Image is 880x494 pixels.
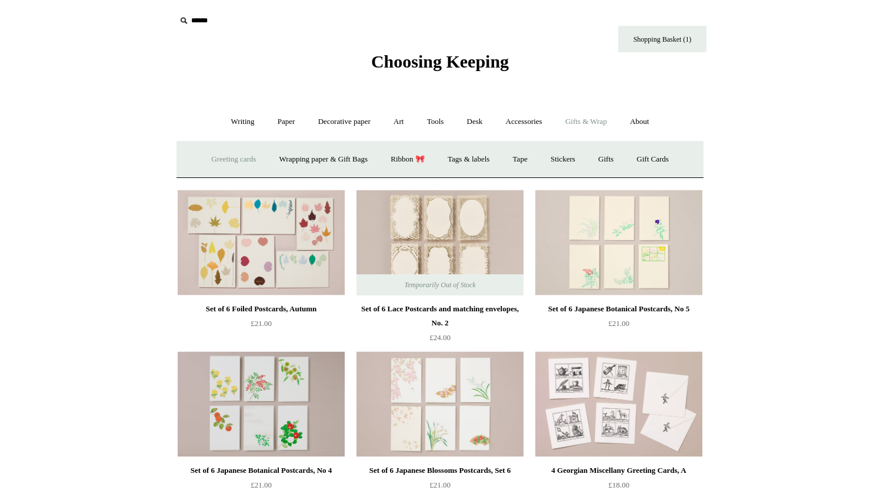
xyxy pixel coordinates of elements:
[356,190,524,295] a: Set of 6 Lace Postcards and matching envelopes, No. 2 Set of 6 Lace Postcards and matching envelo...
[221,106,265,137] a: Writing
[178,190,345,295] a: Set of 6 Foiled Postcards, Autumn Set of 6 Foiled Postcards, Autumn
[535,351,702,457] a: 4 Georgian Miscellany Greeting Cards, A 4 Georgian Miscellany Greeting Cards, A
[608,319,629,328] span: £21.00
[535,351,702,457] img: 4 Georgian Miscellany Greeting Cards, A
[456,106,494,137] a: Desk
[555,106,618,137] a: Gifts & Wrap
[429,333,451,342] span: £24.00
[181,302,342,316] div: Set of 6 Foiled Postcards, Autumn
[588,144,624,175] a: Gifts
[359,302,521,330] div: Set of 6 Lace Postcards and matching envelopes, No. 2
[178,302,345,350] a: Set of 6 Foiled Postcards, Autumn £21.00
[356,190,524,295] img: Set of 6 Lace Postcards and matching envelopes, No. 2
[535,190,702,295] img: Set of 6 Japanese Botanical Postcards, No 5
[356,351,524,457] a: Set of 6 Japanese Blossoms Postcards, Set 6 Set of 6 Japanese Blossoms Postcards, Set 6
[356,302,524,350] a: Set of 6 Lace Postcards and matching envelopes, No. 2 £24.00
[619,106,660,137] a: About
[178,190,345,295] img: Set of 6 Foiled Postcards, Autumn
[392,274,487,295] span: Temporarily Out of Stock
[356,351,524,457] img: Set of 6 Japanese Blossoms Postcards, Set 6
[371,52,509,71] span: Choosing Keeping
[618,26,706,52] a: Shopping Basket (1)
[383,106,414,137] a: Art
[251,319,272,328] span: £21.00
[251,480,272,489] span: £21.00
[269,144,378,175] a: Wrapping paper & Gift Bags
[535,190,702,295] a: Set of 6 Japanese Botanical Postcards, No 5 Set of 6 Japanese Botanical Postcards, No 5
[540,144,586,175] a: Stickers
[201,144,266,175] a: Greeting cards
[437,144,500,175] a: Tags & labels
[502,144,538,175] a: Tape
[538,302,699,316] div: Set of 6 Japanese Botanical Postcards, No 5
[538,463,699,478] div: 4 Georgian Miscellany Greeting Cards, A
[267,106,306,137] a: Paper
[380,144,435,175] a: Ribbon 🎀
[495,106,553,137] a: Accessories
[626,144,679,175] a: Gift Cards
[535,302,702,350] a: Set of 6 Japanese Botanical Postcards, No 5 £21.00
[371,61,509,69] a: Choosing Keeping
[608,480,629,489] span: £18.00
[178,351,345,457] a: Set of 6 Japanese Botanical Postcards, No 4 Set of 6 Japanese Botanical Postcards, No 4
[178,351,345,457] img: Set of 6 Japanese Botanical Postcards, No 4
[429,480,451,489] span: £21.00
[359,463,521,478] div: Set of 6 Japanese Blossoms Postcards, Set 6
[308,106,381,137] a: Decorative paper
[181,463,342,478] div: Set of 6 Japanese Botanical Postcards, No 4
[416,106,455,137] a: Tools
